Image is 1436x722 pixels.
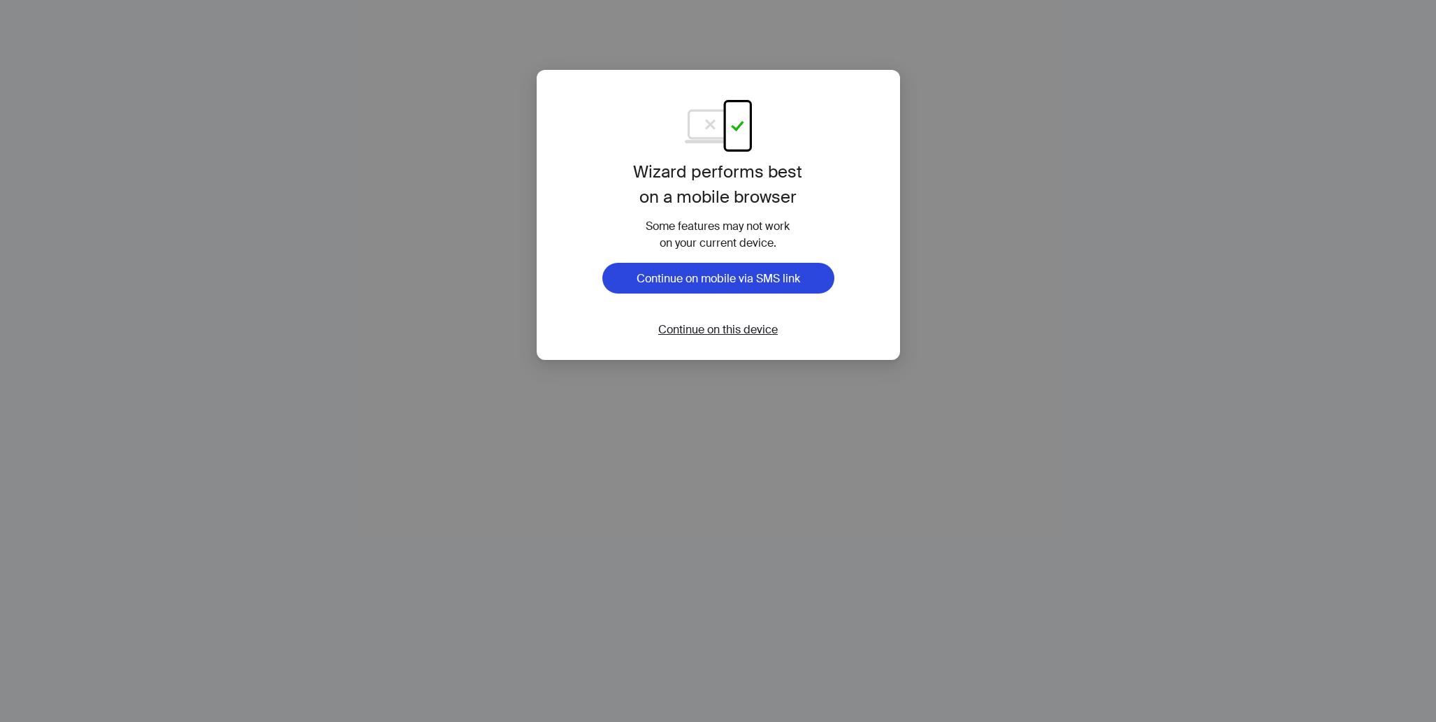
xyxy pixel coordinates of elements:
[637,271,800,286] span: Continue on mobile via SMS link
[590,159,846,210] h1: Wizard performs best on a mobile browser
[658,322,778,337] span: Continue on this device
[590,218,846,252] div: Some features may not work on your current device.
[647,322,789,338] button: Continue on this device
[602,263,834,294] button: Continue on mobile via SMS link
